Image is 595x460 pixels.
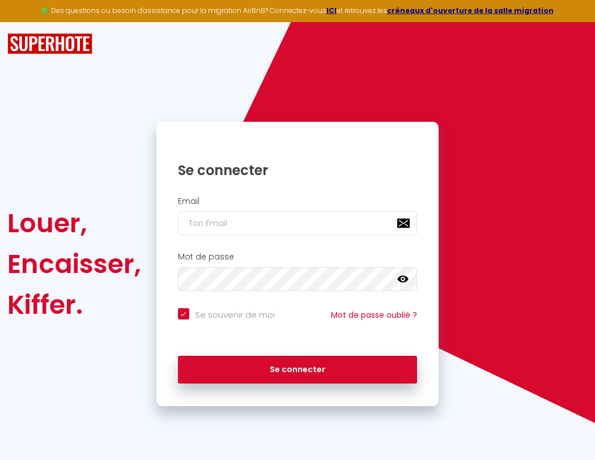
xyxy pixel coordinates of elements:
[326,6,337,15] a: ICI
[7,203,141,244] div: Louer,
[387,6,554,15] a: créneaux d'ouverture de la salle migration
[331,309,417,321] a: Mot de passe oublié ?
[7,284,141,325] div: Kiffer.
[178,161,418,179] h1: Se connecter
[7,33,92,54] img: SuperHote logo
[178,197,418,206] h2: Email
[178,252,418,262] h2: Mot de passe
[7,244,141,284] div: Encaisser,
[178,211,418,235] input: Ton Email
[178,356,418,384] button: Se connecter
